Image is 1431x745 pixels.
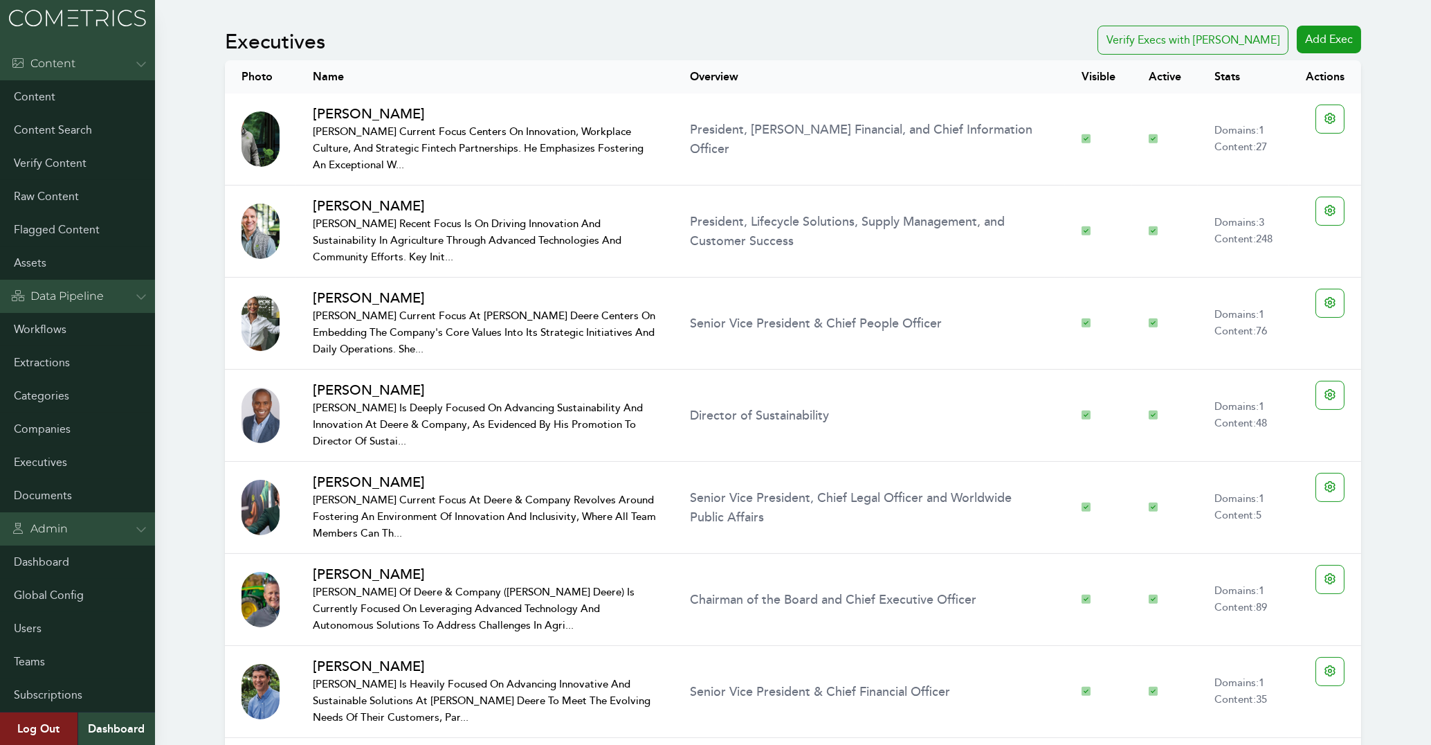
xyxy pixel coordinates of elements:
[1297,26,1361,53] div: Add Exec
[690,406,1048,425] p: Director of Sustainability
[313,197,656,216] h2: [PERSON_NAME]
[313,105,656,124] h2: [PERSON_NAME]
[241,664,280,719] img: Joshua%20A.%20Jepsen.jpg
[313,657,656,676] h2: [PERSON_NAME]
[313,657,656,726] a: [PERSON_NAME][PERSON_NAME] is heavily focused on advancing innovative and sustainable solutions a...
[313,381,656,400] h2: [PERSON_NAME]
[1214,675,1273,708] p: Domains: 1 Content: 35
[1214,307,1273,340] p: Domains: 1 Content: 76
[313,289,656,308] h2: [PERSON_NAME]
[313,584,656,634] p: [PERSON_NAME] of Deere & Company ([PERSON_NAME] Deere) is currently focused on leveraging advance...
[313,565,656,584] h2: [PERSON_NAME]
[313,216,656,266] p: [PERSON_NAME] recent focus is on driving innovation and sustainability in agriculture through adv...
[11,521,68,537] div: Admin
[690,314,1048,333] p: Senior Vice President & Chief People Officer
[313,381,656,450] a: [PERSON_NAME][PERSON_NAME] is deeply focused on advancing sustainability and innovation at Deere ...
[313,492,656,542] p: [PERSON_NAME] current focus at Deere & Company revolves around fostering an environment of innova...
[690,120,1048,159] p: President, [PERSON_NAME] Financial, and Chief Information Officer
[225,30,325,55] h2: Executives
[690,212,1048,251] p: President, Lifecycle Solutions, Supply Management, and Customer Success
[11,288,104,305] div: Data Pipeline
[241,111,280,167] img: Rajesh%20Kalathur.jpg
[1214,399,1273,432] p: Domains: 1 Content: 48
[225,60,297,93] th: Photo
[1214,491,1273,524] p: Domains: 1 Content: 5
[313,676,656,726] p: [PERSON_NAME] is heavily focused on advancing innovative and sustainable solutions at [PERSON_NAM...
[11,55,75,72] div: Content
[241,388,280,443] img: Zack%20Weatherspoon.jpg
[1065,60,1132,93] th: Visible
[241,572,280,627] img: download.jpeg
[313,197,656,266] a: [PERSON_NAME][PERSON_NAME] recent focus is on driving innovation and sustainability in agricultur...
[313,105,656,174] a: [PERSON_NAME][PERSON_NAME] current focus centers on innovation, workplace culture, and strategic ...
[241,296,280,351] img: Felecia%20J.%20Pryor.jpg
[673,60,1065,93] th: Overview
[1198,60,1289,93] th: Stats
[690,590,1048,609] p: Chairman of the Board and Chief Executive Officer
[241,204,280,259] img: Justin%20R.%20Rose.jpg
[1214,215,1273,248] p: Domains: 3 Content: 248
[78,712,155,745] a: Dashboard
[1297,26,1361,55] a: Add Exec
[313,565,656,634] a: [PERSON_NAME][PERSON_NAME] of Deere & Company ([PERSON_NAME] Deere) is currently focused on lever...
[1132,60,1198,93] th: Active
[1214,123,1273,156] p: Domains: 1 Content: 27
[1214,583,1273,616] p: Domains: 1 Content: 89
[313,308,656,358] p: [PERSON_NAME] current focus at [PERSON_NAME] Deere centers on embedding the company's core values...
[1097,26,1288,55] button: Verify Execs with [PERSON_NAME]
[313,473,656,492] h2: [PERSON_NAME]
[690,488,1048,527] p: Senior Vice President, Chief Legal Officer and Worldwide Public Affairs
[313,400,656,450] p: [PERSON_NAME] is deeply focused on advancing sustainability and innovation at Deere & Company, as...
[313,473,656,542] a: [PERSON_NAME][PERSON_NAME] current focus at Deere & Company revolves around fostering an environm...
[1289,60,1361,93] th: Actions
[313,124,656,174] p: [PERSON_NAME] current focus centers on innovation, workplace culture, and strategic fintech partn...
[690,682,1048,701] p: Senior Vice President & Chief Financial Officer
[296,60,673,93] th: Name
[241,480,280,535] img: Kellye%20Walker.jpg
[313,289,656,358] a: [PERSON_NAME][PERSON_NAME] current focus at [PERSON_NAME] Deere centers on embedding the company'...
